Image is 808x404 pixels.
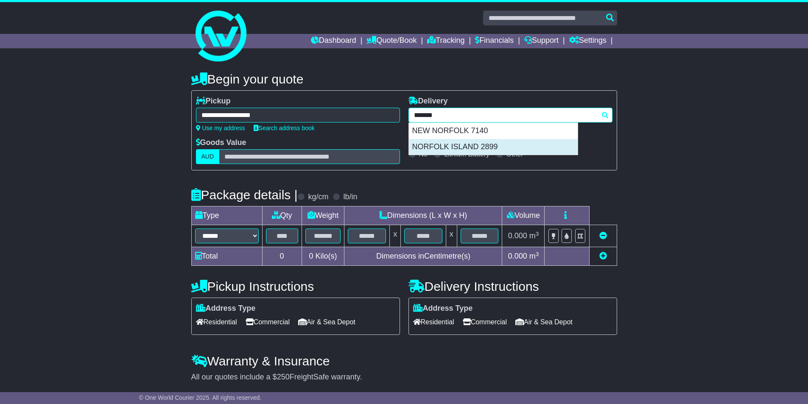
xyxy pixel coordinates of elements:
[446,225,457,247] td: x
[196,97,231,106] label: Pickup
[302,247,344,266] td: Kilo(s)
[196,138,246,148] label: Goods Value
[524,34,559,48] a: Support
[191,206,262,225] td: Type
[262,206,302,225] td: Qty
[196,304,256,313] label: Address Type
[529,231,539,240] span: m
[246,315,290,329] span: Commercial
[409,123,578,139] div: NEW NORFOLK 7140
[191,279,400,293] h4: Pickup Instructions
[344,247,502,266] td: Dimensions in Centimetre(s)
[254,125,315,131] a: Search address book
[298,315,355,329] span: Air & Sea Depot
[508,252,527,260] span: 0.000
[599,252,607,260] a: Add new item
[408,108,612,123] typeahead: Please provide city
[308,192,328,202] label: kg/cm
[139,394,262,401] span: © One World Courier 2025. All rights reserved.
[196,125,245,131] a: Use my address
[262,247,302,266] td: 0
[196,315,237,329] span: Residential
[463,315,507,329] span: Commercial
[508,231,527,240] span: 0.000
[191,188,298,202] h4: Package details |
[191,373,617,382] div: All our quotes include a $ FreightSafe warranty.
[529,252,539,260] span: m
[344,206,502,225] td: Dimensions (L x W x H)
[311,34,356,48] a: Dashboard
[196,149,220,164] label: AUD
[191,247,262,266] td: Total
[408,279,617,293] h4: Delivery Instructions
[536,231,539,237] sup: 3
[302,206,344,225] td: Weight
[569,34,607,48] a: Settings
[408,97,448,106] label: Delivery
[390,225,401,247] td: x
[536,251,539,257] sup: 3
[191,72,617,86] h4: Begin your quote
[515,315,573,329] span: Air & Sea Depot
[599,231,607,240] a: Remove this item
[427,34,464,48] a: Tracking
[413,304,473,313] label: Address Type
[502,206,545,225] td: Volume
[366,34,417,48] a: Quote/Book
[277,373,290,381] span: 250
[343,192,357,202] label: lb/in
[409,139,578,155] div: NORFOLK ISLAND 2899
[191,354,617,368] h4: Warranty & Insurance
[413,315,454,329] span: Residential
[475,34,514,48] a: Financials
[309,252,313,260] span: 0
